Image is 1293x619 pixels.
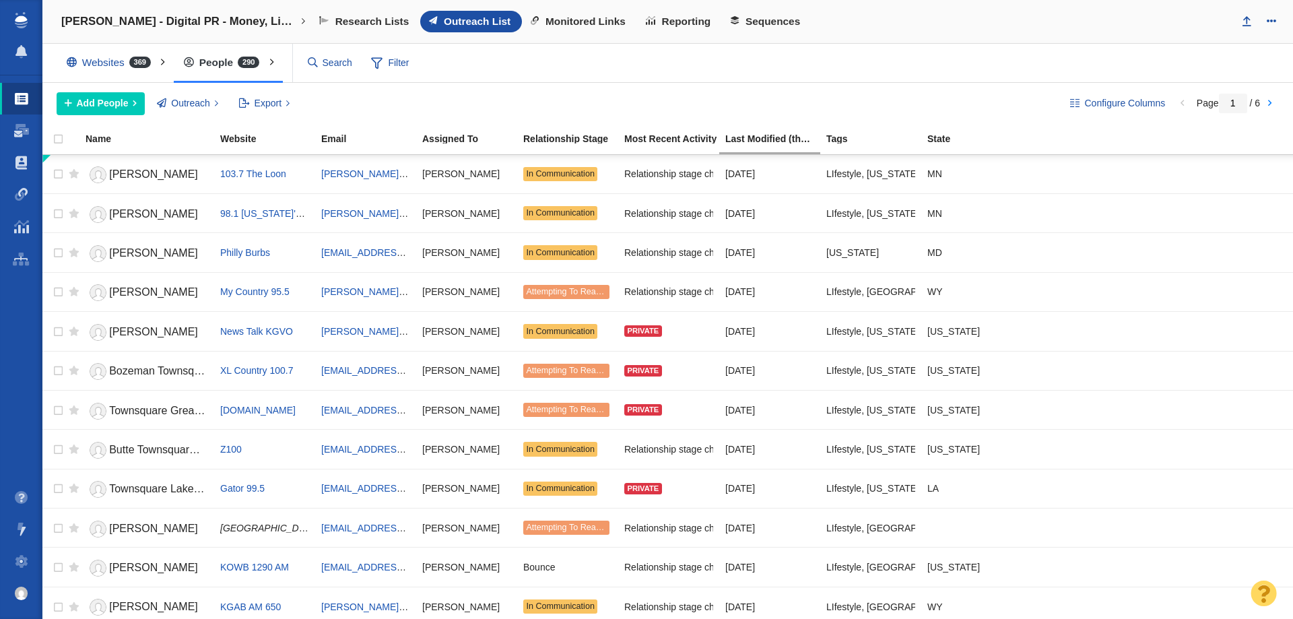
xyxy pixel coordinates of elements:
a: Research Lists [310,11,420,32]
span: LIfestyle, Montana, PR, Townsquare Media, Travel [826,325,1137,337]
span: Monitored Links [545,15,626,28]
div: Most Recent Activity [624,134,724,143]
div: Email [321,134,421,143]
div: Website [220,134,320,143]
td: In Communication [517,193,618,232]
div: WY [927,278,1016,306]
span: Relationship stage changed to: Attempting To Reach, 1 Attempt [624,522,888,534]
div: State [927,134,1027,143]
span: Relationship stage changed to: Attempting To Reach, 2 Attempts [624,207,893,220]
div: [PERSON_NAME] [422,474,511,503]
div: [PERSON_NAME] [422,278,511,306]
a: [PERSON_NAME][EMAIL_ADDRESS][PERSON_NAME][DOMAIN_NAME] [321,168,636,179]
div: [DATE] [725,395,814,424]
span: In Communication [526,445,595,454]
span: [PERSON_NAME] [109,168,198,180]
span: Relationship stage changed to: Attempting To Reach, 2 Attempts [624,168,893,180]
span: In Communication [526,327,595,336]
td: In Communication [517,430,618,469]
a: Website [220,134,320,145]
span: Bozeman Townsquare team [109,365,242,377]
span: In Communication [526,248,595,257]
div: [US_STATE] [927,395,1016,424]
span: Research Lists [335,15,409,28]
span: [PERSON_NAME] [109,562,198,573]
span: LIfestyle, PR, Townsquare Media, Travel, Wyoming [826,286,1137,298]
div: MD [927,238,1016,267]
a: Tags [826,134,926,145]
a: [PERSON_NAME][EMAIL_ADDRESS][PERSON_NAME][DOMAIN_NAME] [321,326,636,337]
span: Relationship stage changed to: Bounce [624,561,789,573]
div: MN [927,160,1016,189]
span: KGAB AM 650 [220,601,281,612]
div: Websites [57,47,167,78]
span: LIfestyle, Louisiana, PR, Townsquare Media, Travel [826,482,1137,494]
div: [DATE] [725,434,814,463]
span: In Communication [526,601,595,611]
div: [DATE] [725,513,814,542]
a: News Talk KGVO [220,326,293,337]
a: [DOMAIN_NAME] [220,405,296,416]
span: [PERSON_NAME] [109,523,198,534]
a: Name [86,134,219,145]
div: [DATE] [725,278,814,306]
span: [PERSON_NAME] [109,208,198,220]
td: In Communication [517,155,618,194]
div: [PERSON_NAME] [422,395,511,424]
span: Sequences [745,15,800,28]
a: State [927,134,1027,145]
a: [EMAIL_ADDRESS][DOMAIN_NAME] [321,247,481,258]
span: 98.1 [US_STATE]'s New Country [220,208,358,219]
span: Configure Columns [1084,96,1165,110]
span: Filter [364,51,418,76]
a: Assigned To [422,134,522,145]
a: [PERSON_NAME] [86,203,208,226]
button: Configure Columns [1063,92,1173,115]
span: Philly Burbs [220,247,270,258]
span: Relationship stage changed to: Attempting To Reach, 1 Attempt [624,247,888,259]
span: Attempting To Reach (2 tries) [526,366,636,375]
a: Townsquare Lake [PERSON_NAME] team [86,478,208,501]
input: Search [302,51,359,75]
button: Export [231,92,298,115]
td: Bounce [517,548,618,587]
span: Butte Townsquare team Townsquare team [109,444,310,455]
span: 369 [129,57,151,68]
span: Townsquare Great Falls Team Great Falls team [109,405,335,416]
div: [DATE] [725,552,814,581]
span: In Communication [526,169,595,178]
a: 103.7 The Loon [220,168,286,179]
a: [EMAIL_ADDRESS][DOMAIN_NAME] [321,483,481,494]
a: KOWB 1290 AM [220,562,289,573]
td: In Communication [517,312,618,351]
span: LIfestyle, Minnesota, PR, St. Cloud, Townsquare Media [826,207,1210,220]
a: [PERSON_NAME][EMAIL_ADDRESS][DOMAIN_NAME] [321,601,558,612]
span: LIfestyle, Minnesota, PR, St. Cloud, Townsquare Media [826,168,1210,180]
div: [PERSON_NAME] [422,356,511,385]
div: MN [927,199,1016,228]
div: Private [624,325,662,337]
div: [US_STATE] [927,434,1016,463]
div: [PERSON_NAME] [422,434,511,463]
span: Relationship stage changed to: Attempting To Reach, 1 Attempt [624,286,888,298]
span: [PERSON_NAME] [109,247,198,259]
a: Relationship Stage [523,134,623,145]
div: Tags [826,134,926,143]
div: [US_STATE] [927,356,1016,385]
a: [PERSON_NAME][EMAIL_ADDRESS][PERSON_NAME][DOMAIN_NAME] [321,286,636,297]
a: [PERSON_NAME] [86,595,208,619]
span: Pennsylvania [826,247,879,259]
a: Outreach List [420,11,522,32]
a: XL Country 100.7 [220,365,293,376]
div: [PERSON_NAME] [422,513,511,542]
span: Add People [77,96,129,110]
div: [DATE] [725,356,814,385]
a: [PERSON_NAME] [86,281,208,304]
td: Attempting To Reach (2 tries) [517,509,618,548]
td: In Communication [517,469,618,508]
a: [EMAIL_ADDRESS][PERSON_NAME][DOMAIN_NAME] [321,562,558,573]
span: Gator 99.5 [220,483,265,494]
div: [DATE] [725,474,814,503]
button: Outreach [150,92,226,115]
